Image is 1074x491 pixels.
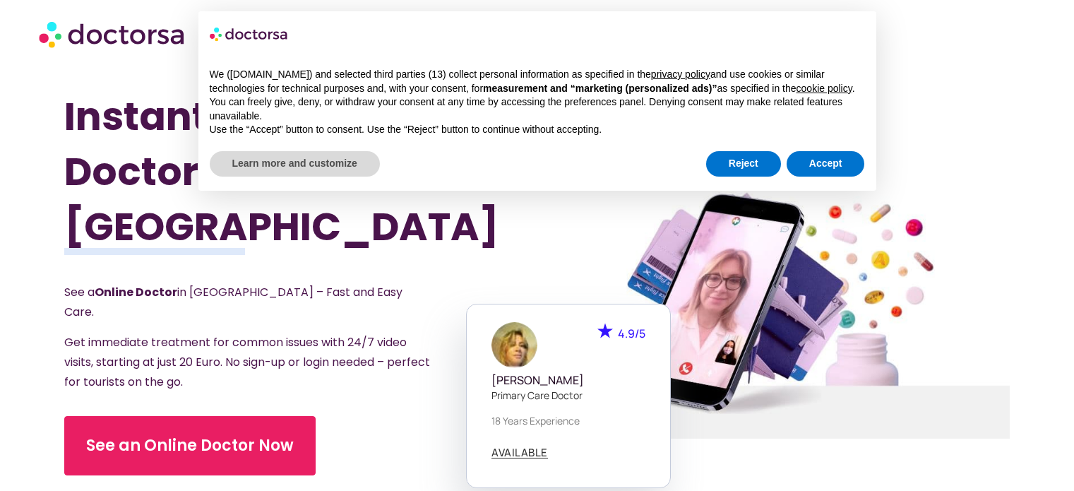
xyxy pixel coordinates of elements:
img: logo [210,23,289,45]
button: Reject [706,151,781,177]
strong: Online Doctor [95,284,177,300]
strong: measurement and “marketing (personalized ads)” [483,83,717,94]
span: Get immediate treatment for common issues with 24/7 video visits, starting at just 20 Euro. No si... [64,334,430,390]
span: See a in [GEOGRAPHIC_DATA] – Fast and Easy Care. [64,284,402,320]
span: 4.9/5 [618,326,645,341]
p: You can freely give, deny, or withdraw your consent at any time by accessing the preferences pane... [210,95,865,123]
span: See an Online Doctor Now [86,434,294,457]
h5: [PERSON_NAME] [491,374,645,387]
button: Accept [787,151,865,177]
p: We ([DOMAIN_NAME]) and selected third parties (13) collect personal information as specified in t... [210,68,865,95]
p: Use the “Accept” button to consent. Use the “Reject” button to continue without accepting. [210,123,865,137]
a: privacy policy [651,69,710,80]
button: Learn more and customize [210,151,380,177]
p: 18 years experience [491,413,645,428]
a: cookie policy [796,83,852,94]
h1: Instant Online Doctors in [GEOGRAPHIC_DATA] [64,89,466,254]
a: AVAILABLE [491,447,548,459]
a: See an Online Doctor Now [64,416,316,475]
p: Primary care doctor [491,388,645,403]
